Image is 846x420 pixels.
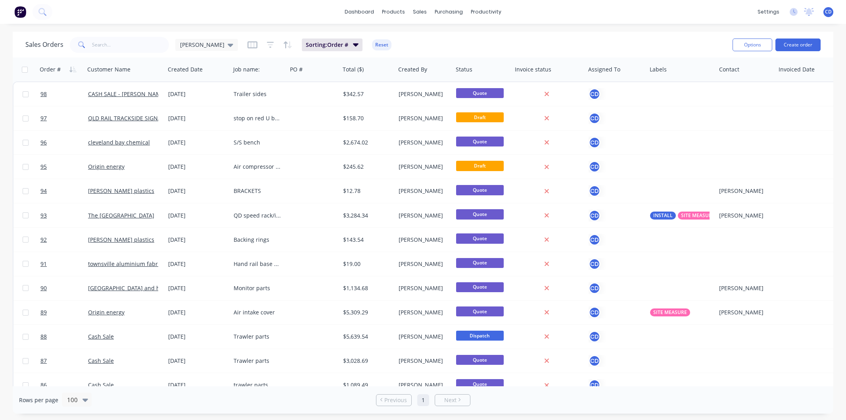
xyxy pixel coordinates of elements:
a: 98 [40,82,88,106]
div: Customer Name [87,66,130,73]
div: Air compressor feet covers [234,163,281,171]
span: Dispatch [456,331,504,341]
a: 92 [40,228,88,252]
div: [DATE] [168,212,227,220]
button: CD [589,88,600,100]
div: $3,284.34 [343,212,390,220]
div: Backing rings [234,236,281,244]
div: CD [589,306,600,318]
div: Monitor parts [234,284,281,292]
a: 88 [40,325,88,349]
a: 87 [40,349,88,373]
div: QD speed rack/ice well [234,212,281,220]
button: CD [589,258,600,270]
div: Invoice status [515,66,551,73]
a: The [GEOGRAPHIC_DATA] [88,212,154,219]
span: Rows per page [19,396,58,404]
div: PO # [290,66,303,73]
button: INSTALLSITE MEASURE [650,212,718,220]
span: Quote [456,185,504,195]
span: SITE MEASURE [681,212,715,220]
span: Quote [456,379,504,389]
div: [PERSON_NAME] [399,212,447,220]
button: CD [589,161,600,173]
div: $342.57 [343,90,390,98]
span: Quote [456,355,504,365]
div: [PERSON_NAME] [719,187,769,195]
div: Trawler parts [234,333,281,341]
div: [DATE] [168,236,227,244]
span: 96 [40,139,47,146]
a: QLD RAIL TRACKSIDE SIGNALS DEPOT [88,114,187,122]
a: townsville aluminium fabrication [88,260,176,268]
div: [PERSON_NAME] [399,114,447,122]
button: CD [589,137,600,148]
button: CD [589,355,600,367]
div: [PERSON_NAME] [399,139,447,146]
span: Quote [456,233,504,243]
span: 91 [40,260,47,268]
img: Factory [14,6,26,18]
div: $2,674.02 [343,139,390,146]
div: [DATE] [168,90,227,98]
div: Total ($) [343,66,364,73]
div: purchasing [431,6,467,18]
div: [DATE] [168,139,227,146]
div: CD [589,234,600,246]
div: products [378,6,409,18]
div: [PERSON_NAME] [399,90,447,98]
div: BRACKETS [234,187,281,195]
button: CD [589,379,600,391]
a: 96 [40,131,88,154]
div: Created By [398,66,427,73]
span: Quote [456,209,504,219]
button: CD [589,210,600,222]
a: Origin energy [88,163,125,170]
a: 90 [40,276,88,300]
div: Trawler parts [234,357,281,365]
span: INSTALL [653,212,673,220]
div: Invoiced Date [779,66,815,73]
a: cleveland bay chemical [88,139,150,146]
a: 91 [40,252,88,276]
button: CD [589,331,600,343]
span: Quote [456,88,504,98]
span: 93 [40,212,47,220]
a: Cash Sale [88,357,114,364]
div: settings [754,6,783,18]
span: 87 [40,357,47,365]
div: $245.62 [343,163,390,171]
span: Next [444,396,457,404]
div: [DATE] [168,163,227,171]
a: Page 1 is your current page [417,394,429,406]
div: [PERSON_NAME] [399,381,447,389]
div: $5,309.29 [343,308,390,316]
a: 97 [40,106,88,130]
div: [PERSON_NAME] [399,308,447,316]
div: Job name: [233,66,260,73]
a: Previous page [376,396,411,404]
span: Quote [456,137,504,146]
a: Cash Sale [88,333,114,340]
div: [PERSON_NAME] [719,212,769,220]
div: $12.78 [343,187,390,195]
div: Assigned To [588,66,620,73]
div: S/S bench [234,139,281,146]
div: $158.70 [343,114,390,122]
span: Draft [456,112,504,122]
a: [PERSON_NAME] plastics [88,187,154,195]
div: [PERSON_NAME] [399,284,447,292]
div: productivity [467,6,505,18]
span: 86 [40,381,47,389]
div: $5,639.54 [343,333,390,341]
h1: Sales Orders [25,41,63,48]
ul: Pagination [373,394,474,406]
div: $143.54 [343,236,390,244]
button: Sorting:Order # [302,39,363,51]
div: [PERSON_NAME] [399,163,447,171]
div: Labels [650,66,667,73]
